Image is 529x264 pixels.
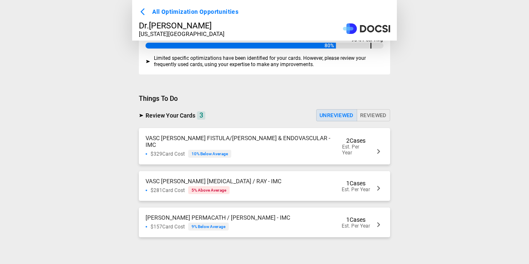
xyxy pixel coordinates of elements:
[151,187,162,193] span: $281
[152,7,238,17] span: All Optimization Opportunities
[146,112,195,119] span: Review Your Cards
[192,151,228,156] span: 10 % Below Average
[151,187,185,193] span: Card Cost
[139,7,242,17] button: All Optimization Opportunities
[151,151,185,157] span: Card Cost
[139,95,390,103] span: Things To Do
[192,188,226,192] span: 5 % Above Average
[346,216,365,223] span: 1 Cases
[151,224,162,230] span: $157
[139,31,225,37] span: [US_STATE][GEOGRAPHIC_DATA]
[342,187,370,192] span: Est. Per Year
[146,178,281,185] span: VASC [PERSON_NAME] [MEDICAL_DATA] / RAY - IMC
[342,223,370,229] span: Est. Per Year
[146,135,330,148] span: VASC [PERSON_NAME] FISTULA/[PERSON_NAME] & ENDOVASCULAR - IMC
[151,151,162,157] span: $329
[346,137,365,144] span: 2 Cases
[357,109,390,121] button: Reviewed
[342,144,370,156] span: Est. Per Year
[146,214,290,221] span: [PERSON_NAME] PERMACATH / [PERSON_NAME] - IMC
[192,224,225,229] span: 9 % Below Average
[139,21,212,31] span: Dr. [PERSON_NAME]
[343,23,390,34] img: Site Logo
[154,55,383,68] span: Limited specific optimizations have been identified for your cards. However, please review your f...
[151,224,185,230] span: Card Cost
[346,180,365,187] span: 1 Cases
[199,111,203,119] span: 3
[316,109,357,121] button: Unreviewed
